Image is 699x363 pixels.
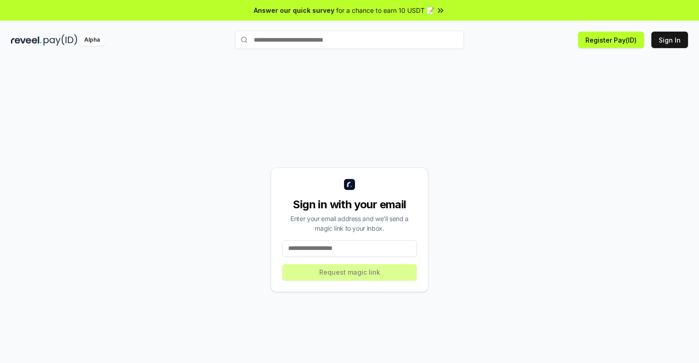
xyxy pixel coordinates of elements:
img: pay_id [44,34,77,46]
div: Enter your email address and we’ll send a magic link to your inbox. [282,214,417,233]
span: Answer our quick survey [254,5,334,15]
div: Sign in with your email [282,197,417,212]
img: reveel_dark [11,34,42,46]
button: Register Pay(ID) [578,32,644,48]
span: for a chance to earn 10 USDT 📝 [336,5,434,15]
div: Alpha [79,34,105,46]
img: logo_small [344,179,355,190]
button: Sign In [651,32,688,48]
